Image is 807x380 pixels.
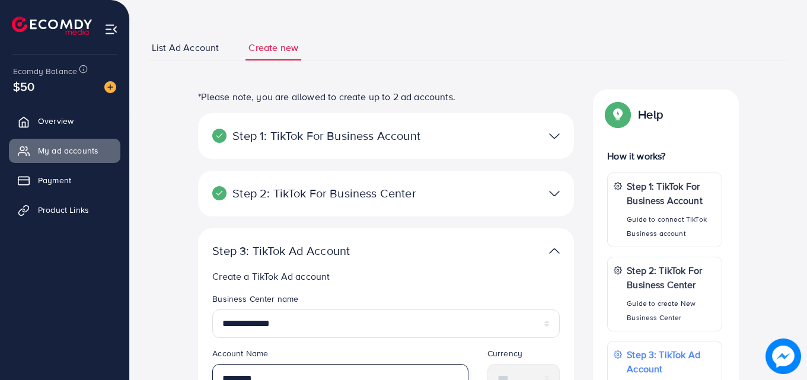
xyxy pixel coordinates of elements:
legend: Currency [487,347,560,364]
img: TikTok partner [549,185,560,202]
img: TikTok partner [549,242,560,260]
span: Overview [38,115,74,127]
span: List Ad Account [152,41,219,55]
legend: Account Name [212,347,468,364]
p: Step 1: TikTok For Business Account [212,129,438,143]
p: How it works? [607,149,722,163]
a: Overview [9,109,120,133]
span: $50 [13,78,34,95]
a: Payment [9,168,120,192]
a: Product Links [9,198,120,222]
img: image [765,339,801,374]
span: Ecomdy Balance [13,65,77,77]
span: Product Links [38,204,89,216]
a: My ad accounts [9,139,120,162]
img: Popup guide [607,104,629,125]
span: Create new [248,41,298,55]
img: menu [104,23,118,36]
p: Help [638,107,663,122]
legend: Business Center name [212,293,560,309]
img: logo [12,17,92,35]
span: My ad accounts [38,145,98,157]
span: Payment [38,174,71,186]
p: Guide to connect TikTok Business account [627,212,716,241]
img: TikTok partner [549,127,560,145]
p: Create a TikTok Ad account [212,269,560,283]
p: Guide to create New Business Center [627,296,716,325]
p: *Please note, you are allowed to create up to 2 ad accounts. [198,90,574,104]
p: Step 3: TikTok Ad Account [627,347,716,376]
p: Step 2: TikTok For Business Center [627,263,716,292]
p: Step 1: TikTok For Business Account [627,179,716,207]
p: Step 3: TikTok Ad Account [212,244,438,258]
p: Step 2: TikTok For Business Center [212,186,438,200]
img: image [104,81,116,93]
